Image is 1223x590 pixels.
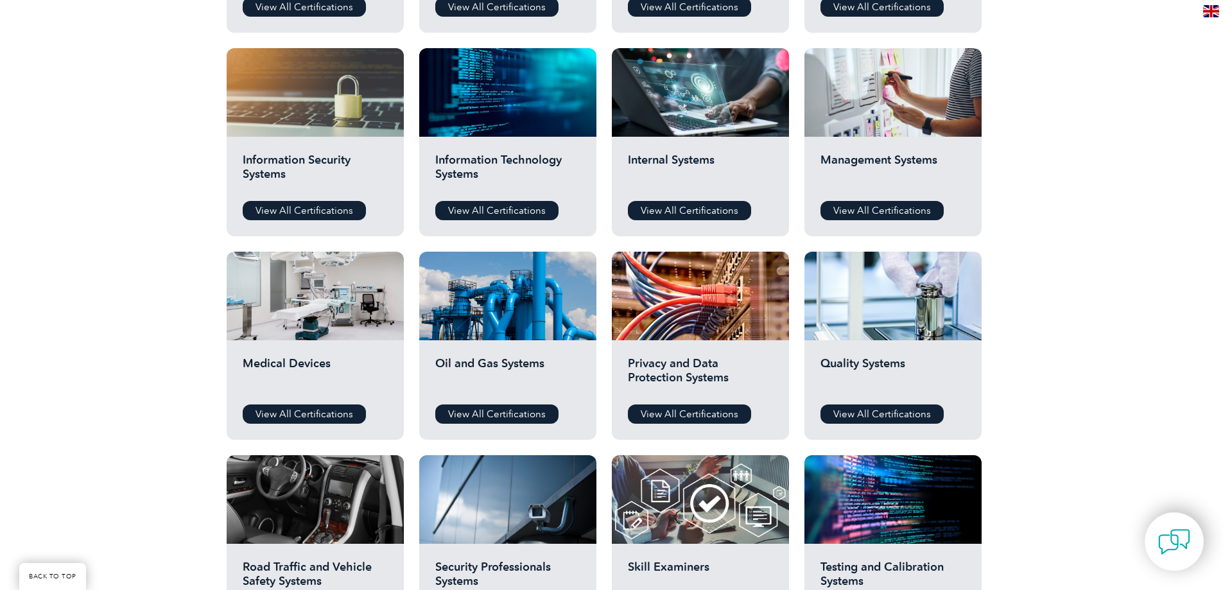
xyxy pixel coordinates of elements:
[628,404,751,424] a: View All Certifications
[820,153,966,191] h2: Management Systems
[435,153,580,191] h2: Information Technology Systems
[820,201,944,220] a: View All Certifications
[435,356,580,395] h2: Oil and Gas Systems
[820,404,944,424] a: View All Certifications
[243,201,366,220] a: View All Certifications
[19,563,86,590] a: BACK TO TOP
[243,356,388,395] h2: Medical Devices
[1203,5,1219,17] img: en
[435,201,559,220] a: View All Certifications
[243,153,388,191] h2: Information Security Systems
[243,404,366,424] a: View All Certifications
[820,356,966,395] h2: Quality Systems
[628,356,773,395] h2: Privacy and Data Protection Systems
[435,404,559,424] a: View All Certifications
[628,153,773,191] h2: Internal Systems
[1158,526,1190,558] img: contact-chat.png
[628,201,751,220] a: View All Certifications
